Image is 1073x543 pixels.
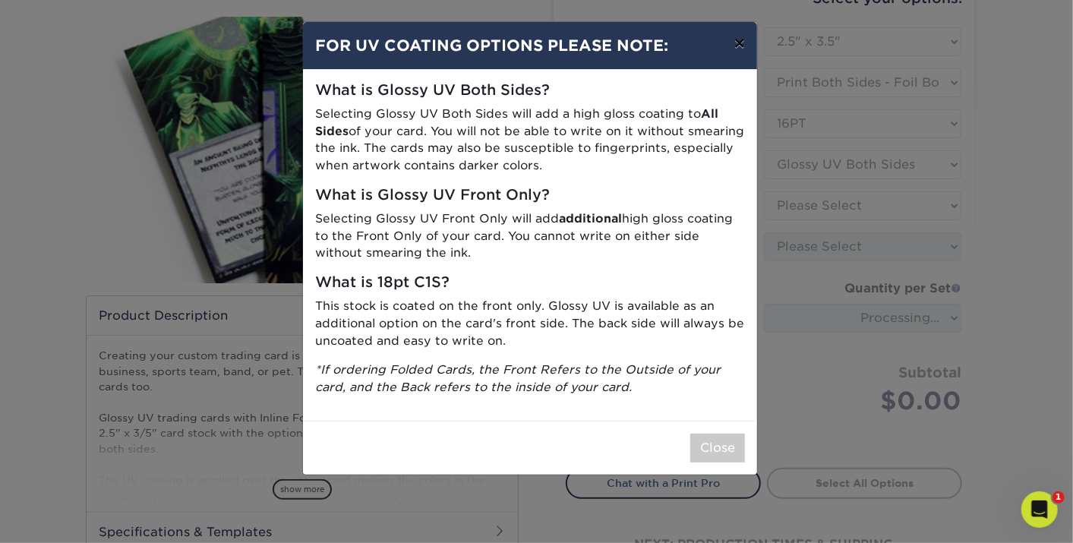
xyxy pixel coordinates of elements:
h4: FOR UV COATING OPTIONS PLEASE NOTE: [315,34,745,57]
span: 1 [1052,491,1065,504]
i: *If ordering Folded Cards, the Front Refers to the Outside of your card, and the Back refers to t... [315,362,721,394]
iframe: Intercom live chat [1021,491,1058,528]
strong: additional [559,211,622,226]
p: Selecting Glossy UV Front Only will add high gloss coating to the Front Only of your card. You ca... [315,210,745,262]
button: Close [690,434,745,462]
h5: What is Glossy UV Front Only? [315,187,745,204]
button: × [722,22,757,65]
h5: What is 18pt C1S? [315,274,745,292]
p: This stock is coated on the front only. Glossy UV is available as an additional option on the car... [315,298,745,349]
p: Selecting Glossy UV Both Sides will add a high gloss coating to of your card. You will not be abl... [315,106,745,175]
h5: What is Glossy UV Both Sides? [315,82,745,99]
strong: All Sides [315,106,718,138]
